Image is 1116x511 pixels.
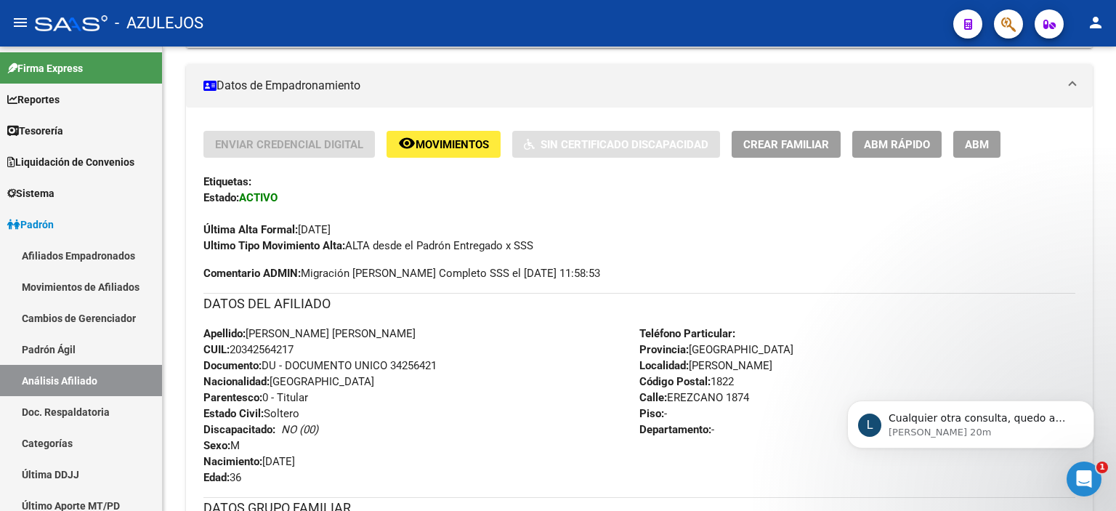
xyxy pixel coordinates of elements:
[203,175,251,188] strong: Etiquetas:
[639,359,772,372] span: [PERSON_NAME]
[639,343,689,356] strong: Provincia:
[203,267,301,280] strong: Comentario ADMIN:
[965,138,989,151] span: ABM
[1067,462,1101,496] iframe: Intercom live chat
[639,343,793,356] span: [GEOGRAPHIC_DATA]
[732,131,841,158] button: Crear Familiar
[203,359,437,372] span: DU - DOCUMENTO UNICO 34256421
[203,239,345,252] strong: Ultimo Tipo Movimiento Alta:
[203,239,533,252] span: ALTA desde el Padrón Entregado x SSS
[512,131,720,158] button: Sin Certificado Discapacidad
[639,391,749,404] span: EREZCANO 1874
[203,78,1058,94] mat-panel-title: Datos de Empadronamiento
[639,407,667,420] span: -
[203,439,230,452] strong: Sexo:
[203,327,246,340] strong: Apellido:
[203,343,294,356] span: 20342564217
[203,439,240,452] span: M
[203,343,230,356] strong: CUIL:
[1096,462,1108,473] span: 1
[7,217,54,233] span: Padrón
[639,423,711,436] strong: Departamento:
[7,123,63,139] span: Tesorería
[203,359,262,372] strong: Documento:
[12,14,29,31] mat-icon: menu
[387,131,501,158] button: Movimientos
[203,391,262,404] strong: Parentesco:
[7,60,83,76] span: Firma Express
[215,138,363,151] span: Enviar Credencial Digital
[203,375,270,388] strong: Nacionalidad:
[203,391,308,404] span: 0 - Titular
[203,223,298,236] strong: Última Alta Formal:
[7,185,54,201] span: Sistema
[115,7,203,39] span: - AZULEJOS
[953,131,1000,158] button: ABM
[281,423,318,436] i: NO (00)
[203,375,374,388] span: [GEOGRAPHIC_DATA]
[7,154,134,170] span: Liquidación de Convenios
[743,138,829,151] span: Crear Familiar
[852,131,942,158] button: ABM Rápido
[639,407,664,420] strong: Piso:
[1087,14,1104,31] mat-icon: person
[203,407,299,420] span: Soltero
[203,471,241,484] span: 36
[416,138,489,151] span: Movimientos
[639,327,735,340] strong: Teléfono Particular:
[239,191,278,204] strong: ACTIVO
[203,471,230,484] strong: Edad:
[864,138,930,151] span: ABM Rápido
[639,423,714,436] span: -
[203,407,264,420] strong: Estado Civil:
[639,375,734,388] span: 1822
[203,131,375,158] button: Enviar Credencial Digital
[203,455,262,468] strong: Nacimiento:
[186,64,1093,108] mat-expansion-panel-header: Datos de Empadronamiento
[203,423,275,436] strong: Discapacitado:
[203,265,600,281] span: Migración [PERSON_NAME] Completo SSS el [DATE] 11:58:53
[203,191,239,204] strong: Estado:
[7,92,60,108] span: Reportes
[825,370,1116,472] iframe: Intercom notifications mensaje
[203,327,416,340] span: [PERSON_NAME] [PERSON_NAME]
[541,138,708,151] span: Sin Certificado Discapacidad
[398,134,416,152] mat-icon: remove_red_eye
[203,223,331,236] span: [DATE]
[639,375,711,388] strong: Código Postal:
[639,359,689,372] strong: Localidad:
[639,391,667,404] strong: Calle:
[203,455,295,468] span: [DATE]
[203,294,1075,314] h3: DATOS DEL AFILIADO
